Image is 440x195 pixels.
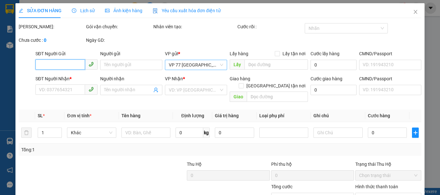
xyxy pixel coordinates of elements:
[313,128,362,138] input: Ghi Chú
[230,92,247,102] span: Giao
[71,128,112,137] span: Khác
[311,76,342,81] label: Cước giao hàng
[413,9,418,14] span: close
[169,60,223,70] span: VP 77 Thái Nguyên
[86,23,152,30] div: Gói vận chuyển:
[203,128,210,138] span: kg
[355,184,398,189] label: Hình thức thanh toán
[244,82,308,89] span: [GEOGRAPHIC_DATA] tận nơi
[100,75,162,82] div: Người nhận
[35,75,98,82] div: SĐT Người Nhận
[359,171,417,180] span: Chọn trạng thái
[244,59,308,70] input: Dọc đường
[359,75,421,82] div: CMND/Passport
[153,8,158,13] img: icon
[280,50,308,57] span: Lấy tận nơi
[100,50,162,57] div: Người gửi
[311,51,340,56] label: Cước lấy hàng
[311,60,357,70] input: Cước lấy hàng
[165,76,183,81] span: VP Nhận
[271,161,354,170] div: Phí thu hộ
[105,8,110,13] span: picture
[153,8,221,13] span: Yêu cầu xuất hóa đơn điện tử
[153,87,158,93] span: user-add
[368,113,390,118] span: Cước hàng
[19,8,23,13] span: edit
[247,92,308,102] input: Dọc đường
[187,162,202,167] span: Thu Hộ
[407,3,425,21] button: Close
[271,184,292,189] span: Tổng cước
[230,76,250,81] span: Giao hàng
[359,50,421,57] div: CMND/Passport
[72,8,95,13] span: Lịch sử
[311,110,365,122] th: Ghi chú
[19,37,85,44] div: Chưa cước :
[105,8,142,13] span: Ảnh kiện hàng
[89,62,94,67] span: phone
[72,8,76,13] span: clock-circle
[121,113,140,118] span: Tên hàng
[38,113,43,118] span: SL
[230,51,248,56] span: Lấy hàng
[237,23,303,30] div: Cước rồi :
[21,146,170,153] div: Tổng: 1
[121,128,170,138] input: VD: Bàn, Ghế
[86,37,152,44] div: Ngày GD:
[35,50,98,57] div: SĐT Người Gửi
[215,113,239,118] span: Giá trị hàng
[89,87,94,92] span: phone
[355,161,421,168] div: Trạng thái Thu Hộ
[257,110,311,122] th: Loại phụ phí
[67,113,91,118] span: Đơn vị tính
[153,23,236,30] div: Nhân viên tạo:
[412,128,419,138] button: plus
[181,113,204,118] span: Định lượng
[311,85,357,95] input: Cước giao hàng
[230,59,244,70] span: Lấy
[44,38,46,43] b: 0
[19,8,62,13] span: SỬA ĐƠN HÀNG
[165,50,227,57] div: VP gửi
[412,130,418,135] span: plus
[19,23,85,30] div: [PERSON_NAME]:
[21,128,32,138] button: delete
